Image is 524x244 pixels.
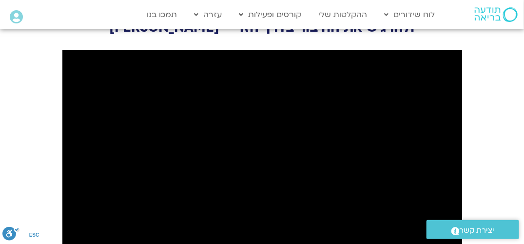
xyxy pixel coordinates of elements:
img: תודעה בריאה [475,7,518,22]
a: קורסים ופעילות [234,5,306,24]
a: לוח שידורים [379,5,440,24]
span: יצירת קשר [460,224,495,237]
a: ההקלטות שלי [313,5,372,24]
h2: ״היכולת לחוש באמת את הפגיעות של אחרים ואת הטוב הבסיסי ולהרגיש את החיבור בדרך הזו״ - [PERSON_NAME] [58,5,467,35]
a: עזרה [189,5,227,24]
a: תמכו בנו [142,5,182,24]
a: יצירת קשר [427,220,519,239]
